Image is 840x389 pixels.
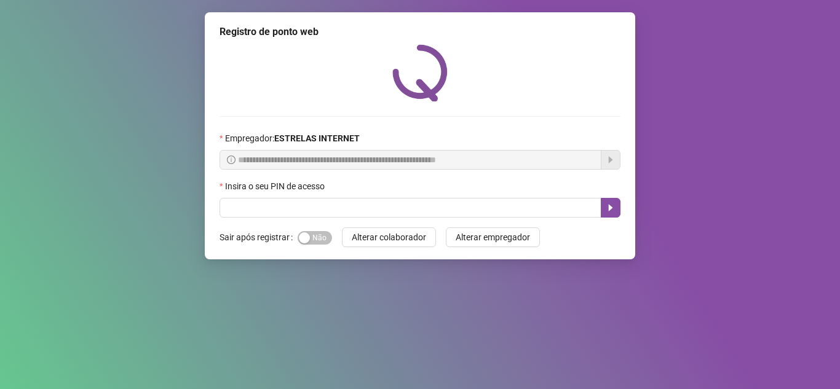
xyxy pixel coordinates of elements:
[342,227,436,247] button: Alterar colaborador
[392,44,448,101] img: QRPoint
[220,25,620,39] div: Registro de ponto web
[220,179,333,193] label: Insira o seu PIN de acesso
[220,227,298,247] label: Sair após registrar
[446,227,540,247] button: Alterar empregador
[456,230,530,244] span: Alterar empregador
[225,132,360,145] span: Empregador :
[227,155,236,164] span: info-circle
[274,133,360,143] strong: ESTRELAS INTERNET
[606,203,616,213] span: caret-right
[352,230,426,244] span: Alterar colaborador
